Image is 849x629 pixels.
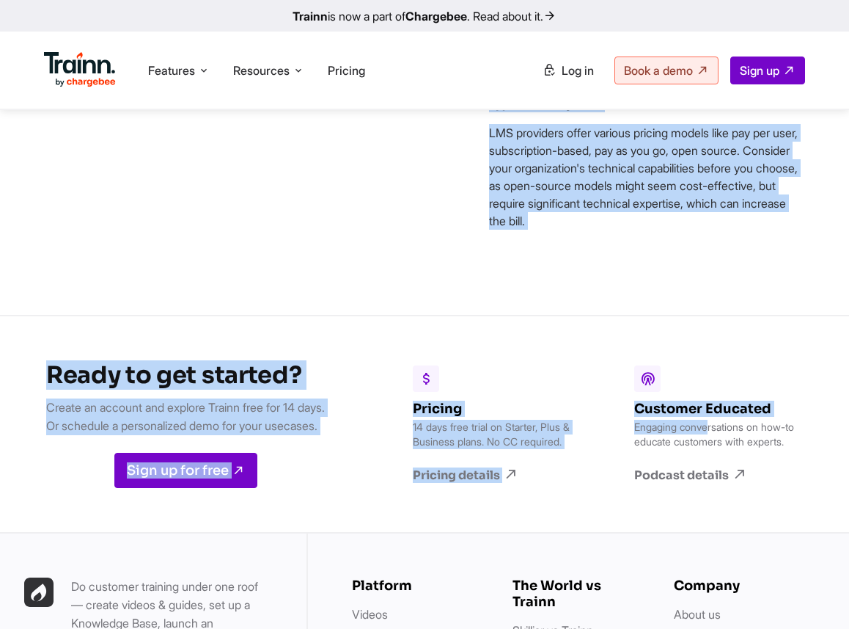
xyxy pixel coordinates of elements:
img: Trainn | everything under one roof [24,578,54,607]
p: Create an account and explore Trainn free for 14 days. Or schedule a personalized demo for your u... [46,399,325,435]
a: Pricing details [413,467,581,483]
span: Sign up [740,63,779,78]
a: Pricing [328,63,365,78]
span: Book a demo [624,63,693,78]
span: Features [148,62,195,79]
a: Log in [534,57,603,84]
a: Sign up [730,57,805,84]
span: Resources [233,62,290,79]
a: Podcast details [634,467,803,483]
img: Trainn Logo [44,52,116,87]
p: 14 days free trial on Starter, Plus & Business plans. No CC required. [413,420,581,449]
b: Trainn [293,9,328,23]
a: Videos [352,607,388,622]
p: LMS providers offer various pricing models like pay per user, subscription-based, pay as you go, ... [489,124,805,230]
h6: Customer Educated [634,401,803,417]
b: Chargebee [405,9,467,23]
span: Log in [562,63,594,78]
a: Book a demo [614,57,718,84]
h6: Pricing [413,401,581,417]
h6: The World vs Trainn [512,578,644,610]
p: Engaging conversations on how-to educate customers with experts. [634,420,803,449]
h3: Ready to get started? [46,360,325,390]
a: Sign up for free [114,453,257,488]
iframe: Chat Widget [776,559,849,629]
h6: Platform [352,578,483,594]
h6: Company [674,578,805,594]
a: About us [674,607,721,622]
